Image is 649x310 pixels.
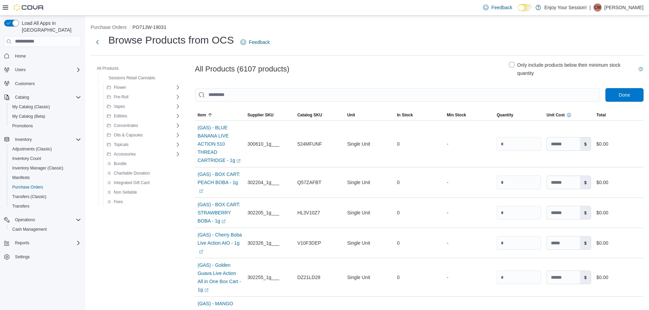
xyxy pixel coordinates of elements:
[12,216,38,224] button: Operations
[114,113,127,119] span: Edibles
[15,67,26,72] span: Users
[1,135,84,144] button: Inventory
[12,93,81,101] span: Catalog
[344,137,394,151] div: Single Unit
[447,239,449,247] span: -
[104,198,126,206] button: Fees
[7,102,84,112] button: My Catalog (Classic)
[14,4,44,11] img: Cova
[10,174,81,182] span: Manifests
[104,121,141,130] button: Concentrates
[444,110,494,120] button: Min Stock
[104,150,139,158] button: Accessories
[249,39,269,46] span: Feedback
[245,236,294,250] div: 302326_1g___
[12,203,29,209] span: Transfers
[447,140,449,148] span: -
[497,112,513,118] span: Quantity
[195,110,245,120] button: Item
[114,85,126,90] span: Flower
[7,144,84,154] button: Adjustments (Classic)
[594,236,644,250] div: $0.00
[114,180,150,185] span: Integrated Gift Card
[518,4,532,11] input: Dark Mode
[580,271,591,284] label: $
[97,66,119,71] span: All Products
[447,209,449,217] span: -
[7,182,84,192] button: Purchase Orders
[297,239,321,247] span: V10F3DEP
[1,51,84,61] button: Home
[104,188,140,196] button: Non Sellable
[114,170,150,176] span: Charitable Donation
[594,3,601,12] span: CM
[12,184,43,190] span: Purchase Orders
[509,61,638,77] label: Only include products below their minimum stock quantity
[1,79,84,88] button: Customers
[19,20,81,33] span: Load All Apps in [GEOGRAPHIC_DATA]
[12,66,28,74] button: Users
[12,216,81,224] span: Operations
[198,200,242,225] a: (GAS) - BOX CART: STRAWBERRY BOBA - 1gExternal link
[245,271,294,284] div: 302255_1g___
[7,154,84,163] button: Inventory Count
[195,88,600,102] input: This is a search bar. As you type, the results lower in the page will automatically filter.
[198,112,206,118] span: Item
[10,112,48,120] a: My Catalog (Beta)
[204,288,208,292] svg: External link
[114,123,138,128] span: Concentrates
[1,65,84,75] button: Users
[12,66,81,74] span: Users
[12,156,41,161] span: Inventory Count
[15,53,26,59] span: Home
[99,74,158,82] button: Sessions Retail Cannabis
[394,137,444,151] div: 0
[546,112,571,118] span: Unit Cost
[114,199,123,205] span: Fees
[10,183,81,191] span: Purchase Orders
[198,261,242,294] a: (GAS) - Golden Guava Live Action All in One Box Cart - 1gExternal link
[7,112,84,121] button: My Catalog (Beta)
[104,102,128,111] button: Vapes
[447,178,449,186] span: -
[12,227,47,232] span: Cash Management
[104,160,129,168] button: Bundle
[447,112,466,118] span: Min Stock
[297,209,320,217] span: HL3V10Z7
[344,110,394,120] button: Unit
[10,103,81,111] span: My Catalog (Classic)
[394,110,444,120] button: In Stock
[247,112,274,118] span: Supplier SKU
[195,65,289,73] h3: All Products (6107 products)
[104,141,131,149] button: Topicals
[12,123,33,129] span: Promotions
[347,112,355,118] span: Unit
[12,135,34,144] button: Inventory
[12,114,45,119] span: My Catalog (Beta)
[10,225,49,233] a: Cash Management
[10,103,53,111] a: My Catalog (Classic)
[10,174,32,182] a: Manifests
[10,164,66,172] a: Inventory Manager (Classic)
[91,24,644,32] nav: An example of EuiBreadcrumbs
[15,137,32,142] span: Inventory
[597,112,606,118] span: Total
[7,201,84,211] button: Transfers
[580,206,591,219] label: $
[114,132,143,138] span: Oils & Capsules
[198,170,242,195] a: (GAS) - BOX CART: PEACH BOBA - 1gExternal link
[638,66,644,72] svg: Warning
[245,137,294,151] div: 300610_1g___
[7,121,84,131] button: Promotions
[10,122,36,130] a: Promotions
[114,94,128,100] span: Pre-Roll
[394,176,444,189] div: 0
[238,35,272,49] a: Feedback
[397,112,413,118] span: In Stock
[589,3,591,12] p: |
[114,151,136,157] span: Accessories
[594,271,644,284] div: $0.00
[394,236,444,250] div: 0
[114,142,128,147] span: Topicals
[12,52,29,60] a: Home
